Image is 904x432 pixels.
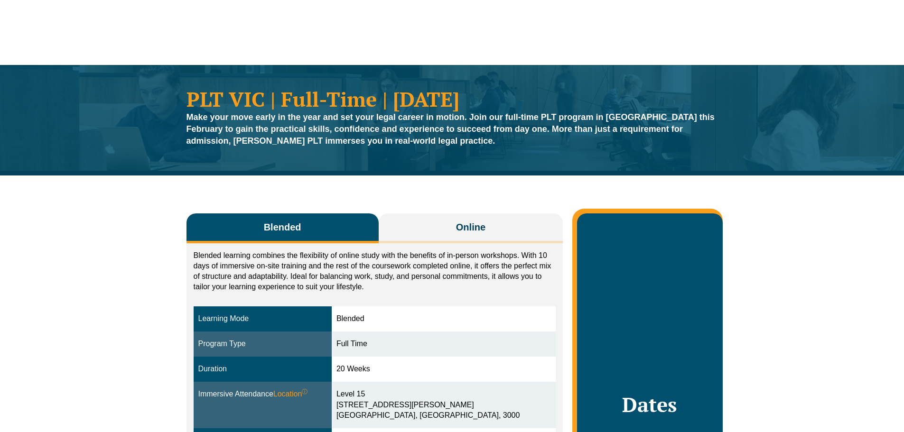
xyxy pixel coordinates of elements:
p: Blended learning combines the flexibility of online study with the benefits of in-person workshop... [194,250,556,292]
div: Level 15 [STREET_ADDRESS][PERSON_NAME] [GEOGRAPHIC_DATA], [GEOGRAPHIC_DATA], 3000 [336,389,551,422]
span: Online [456,221,485,234]
span: Location [273,389,308,400]
span: Blended [264,221,301,234]
h1: PLT VIC | Full-Time | [DATE] [186,89,718,109]
strong: Make your move early in the year and set your legal career in motion. Join our full-time PLT prog... [186,112,715,146]
div: Program Type [198,339,327,349]
div: Learning Mode [198,313,327,324]
div: Full Time [336,339,551,349]
div: Blended [336,313,551,324]
div: 20 Weeks [336,364,551,375]
div: Duration [198,364,327,375]
h2: Dates [587,393,713,416]
sup: ⓘ [302,388,308,395]
div: Immersive Attendance [198,389,327,400]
